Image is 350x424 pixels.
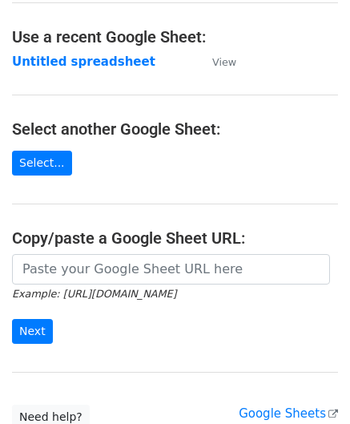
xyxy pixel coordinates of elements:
[12,288,176,300] small: Example: [URL][DOMAIN_NAME]
[12,55,155,69] a: Untitled spreadsheet
[212,56,236,68] small: View
[12,119,338,139] h4: Select another Google Sheet:
[239,406,338,421] a: Google Sheets
[12,151,72,176] a: Select...
[12,254,330,285] input: Paste your Google Sheet URL here
[270,347,350,424] iframe: Chat Widget
[12,319,53,344] input: Next
[196,55,236,69] a: View
[12,27,338,46] h4: Use a recent Google Sheet:
[12,228,338,248] h4: Copy/paste a Google Sheet URL:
